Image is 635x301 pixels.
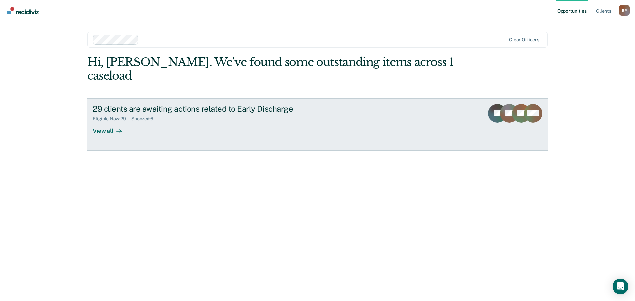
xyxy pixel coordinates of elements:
div: Hi, [PERSON_NAME]. We’ve found some outstanding items across 1 caseload [87,56,456,83]
div: View all [93,122,130,134]
div: Open Intercom Messenger [613,279,628,294]
div: Clear officers [509,37,539,43]
button: Profile dropdown button [619,5,630,16]
div: 29 clients are awaiting actions related to Early Discharge [93,104,325,114]
div: B P [619,5,630,16]
img: Recidiviz [7,7,39,14]
div: Snoozed : 6 [131,116,159,122]
a: 29 clients are awaiting actions related to Early DischargeEligible Now:29Snoozed:6View all [87,98,548,151]
div: Eligible Now : 29 [93,116,131,122]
